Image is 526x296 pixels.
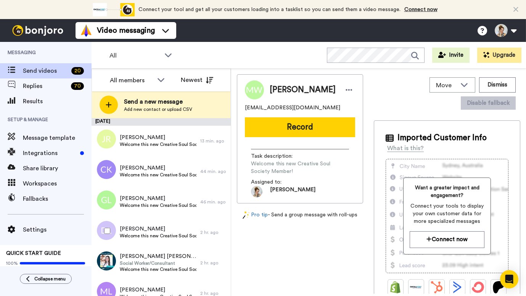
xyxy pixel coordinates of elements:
[23,66,68,75] span: Send videos
[23,82,68,91] span: Replies
[389,281,402,293] img: Shopify
[120,134,196,141] span: [PERSON_NAME]
[237,211,363,219] div: - Send a group message with roll-ups
[120,260,196,266] span: Social Worker/Consultant
[120,253,196,260] span: [PERSON_NAME] [PERSON_NAME]
[200,260,227,266] div: 2 hr. ago
[97,190,116,210] img: gl.png
[71,67,84,75] div: 20
[120,195,196,202] span: [PERSON_NAME]
[93,3,135,16] div: animation
[436,81,457,90] span: Move
[200,199,227,205] div: 46 min. ago
[472,281,484,293] img: ConvertKit
[97,160,116,179] img: ck.png
[251,160,349,175] span: Welcome this new Creative Soul Society Member!
[120,286,196,294] span: [PERSON_NAME]
[97,251,116,270] img: 8910e206-c1eb-4b62-90d2-6e486348c517.jpg
[270,84,336,96] span: [PERSON_NAME]
[120,202,196,208] span: Welcome this new Creative Soul Society Member!
[124,106,192,112] span: Add new contact or upload CSV
[110,76,153,85] div: All members
[431,281,443,293] img: Hubspot
[20,274,72,284] button: Collapse menu
[175,72,219,88] button: Newest
[251,186,262,197] img: 050e0e51-f6b8-445d-a13d-f5a0a3a9fdb1-1741723898.jpg
[461,96,516,110] button: Disable fallback
[387,144,424,153] div: What is this?
[23,97,92,106] span: Results
[6,251,61,256] span: QUICK START GUIDE
[479,77,516,93] button: Dismiss
[6,260,18,266] span: 100%
[200,229,227,235] div: 2 hr. ago
[9,25,66,36] img: bj-logo-header-white.svg
[245,117,355,137] button: Record
[120,233,196,239] span: Welcome this new Creative Soul Society Member!
[251,152,304,160] span: Task description :
[410,231,484,248] button: Connect now
[200,168,227,174] div: 44 min. ago
[432,48,470,63] button: Invite
[23,133,92,142] span: Message template
[404,7,438,12] a: Connect now
[243,211,249,219] img: magic-wand.svg
[23,149,77,158] span: Integrations
[23,179,92,188] span: Workspaces
[243,211,268,219] a: Pro tip
[80,24,92,37] img: vm-color.svg
[138,7,401,12] span: Connect your tool and get all your customers loading into a tasklist so you can send them a video...
[71,82,84,90] div: 70
[270,186,315,197] span: [PERSON_NAME]
[92,118,231,126] div: [DATE]
[23,225,92,234] span: Settings
[251,178,304,186] span: Assigned to:
[23,164,92,173] span: Share library
[410,281,422,293] img: Ontraport
[97,25,155,36] span: Video messaging
[492,281,505,293] img: Patreon
[245,104,340,112] span: [EMAIL_ADDRESS][DOMAIN_NAME]
[120,266,196,272] span: Welcome this new Creative Soul Society Member!
[477,48,521,63] button: Upgrade
[109,51,161,60] span: All
[124,97,192,106] span: Send a new message
[410,184,484,199] span: Want a greater impact and engagement?
[500,270,518,288] div: Open Intercom Messenger
[245,80,264,99] img: Image of Marjorie Wekwert
[120,172,196,178] span: Welcome this new Creative Soul Society Member!
[451,281,463,293] img: ActiveCampaign
[120,225,196,233] span: [PERSON_NAME]
[97,130,116,149] img: jr.png
[120,141,196,147] span: Welcome this new Creative Soul Society Member!
[34,276,66,282] span: Collapse menu
[410,202,484,225] span: Connect your tools to display your own customer data for more specialized messages
[120,164,196,172] span: [PERSON_NAME]
[397,132,487,144] span: Imported Customer Info
[23,194,92,203] span: Fallbacks
[200,138,227,144] div: 13 min. ago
